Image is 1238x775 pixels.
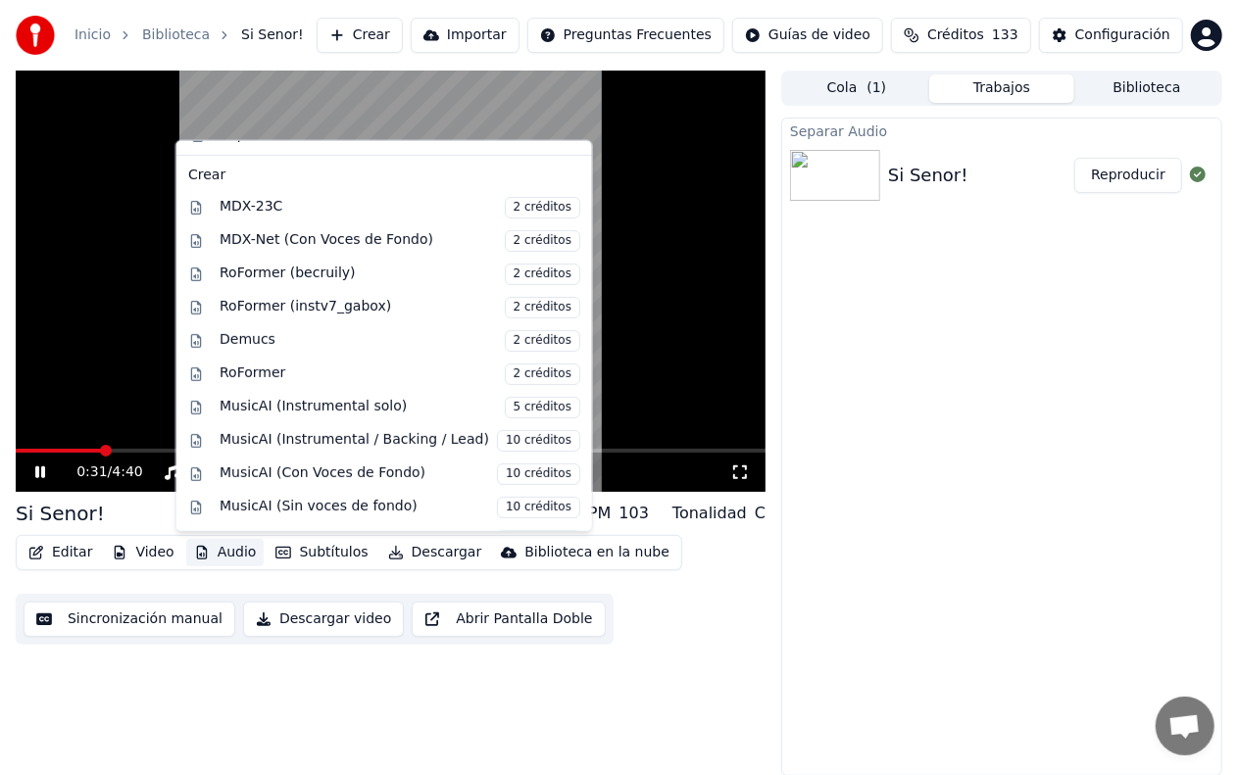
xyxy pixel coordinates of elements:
button: Subtítulos [268,539,375,566]
span: 4:40 [112,462,142,482]
div: RoFormer [220,363,580,384]
button: Crear [317,18,403,53]
span: 10 créditos [497,462,580,484]
button: Sincronización manual [24,602,235,637]
button: Abrir Pantalla Doble [412,602,605,637]
a: Inicio [74,25,111,45]
button: Créditos133 [891,18,1031,53]
button: Video [104,539,181,566]
div: Si Senor! [888,162,968,189]
div: Crear [188,166,580,185]
div: MusicAI (Con Voces de Fondo) [220,462,580,484]
button: Descargar [380,539,490,566]
button: Biblioteca [1074,74,1219,103]
button: Editar [21,539,100,566]
div: Tonalidad [672,502,747,525]
span: Créditos [927,25,984,45]
span: 10 créditos [497,529,580,551]
div: Si Senor! [16,500,105,527]
img: youka [16,16,55,55]
button: Preguntas Frecuentes [527,18,724,53]
div: AudioShakeAI [220,529,580,551]
span: 10 créditos [497,429,580,451]
a: Biblioteca [142,25,210,45]
span: 2 créditos [504,229,579,251]
div: MDX-23C [220,197,580,218]
span: 2 créditos [504,296,579,317]
span: 2 créditos [504,197,579,218]
div: MDX-Net (Con Voces de Fondo) [220,229,580,251]
div: C [755,502,766,525]
span: 2 créditos [504,263,579,284]
button: Importar [411,18,520,53]
span: 2 créditos [504,329,579,351]
div: BPM [577,502,611,525]
div: RoFormer (becruily) [220,263,580,284]
div: Demucs [220,329,580,351]
span: 5 créditos [504,396,579,417]
button: Guías de video [732,18,883,53]
button: Reproducir [1074,158,1182,193]
a: Chat abierto [1156,697,1214,755]
div: MusicAI (Sin voces de fondo) [220,496,580,517]
div: Separar Audio [782,119,1221,142]
div: MusicAI (Instrumental solo) [220,396,580,417]
button: Descargar video [243,602,404,637]
button: Configuración [1039,18,1183,53]
div: RoFormer (instv7_gabox) [220,296,580,317]
span: ( 1 ) [867,78,886,98]
nav: breadcrumb [74,25,304,45]
button: Cola [784,74,929,103]
button: Trabajos [929,74,1074,103]
span: 10 créditos [497,496,580,517]
div: Biblioteca en la nube [524,543,669,562]
button: Audio [186,539,265,566]
div: 103 [619,502,649,525]
span: 133 [992,25,1018,45]
div: MusicAI (Instrumental / Backing / Lead) [220,429,580,451]
span: 2 créditos [504,363,579,384]
div: Importar Stem [220,125,320,145]
div: / [76,462,124,482]
div: Configuración [1075,25,1170,45]
span: 0:31 [76,462,107,482]
span: Si Senor! [241,25,304,45]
